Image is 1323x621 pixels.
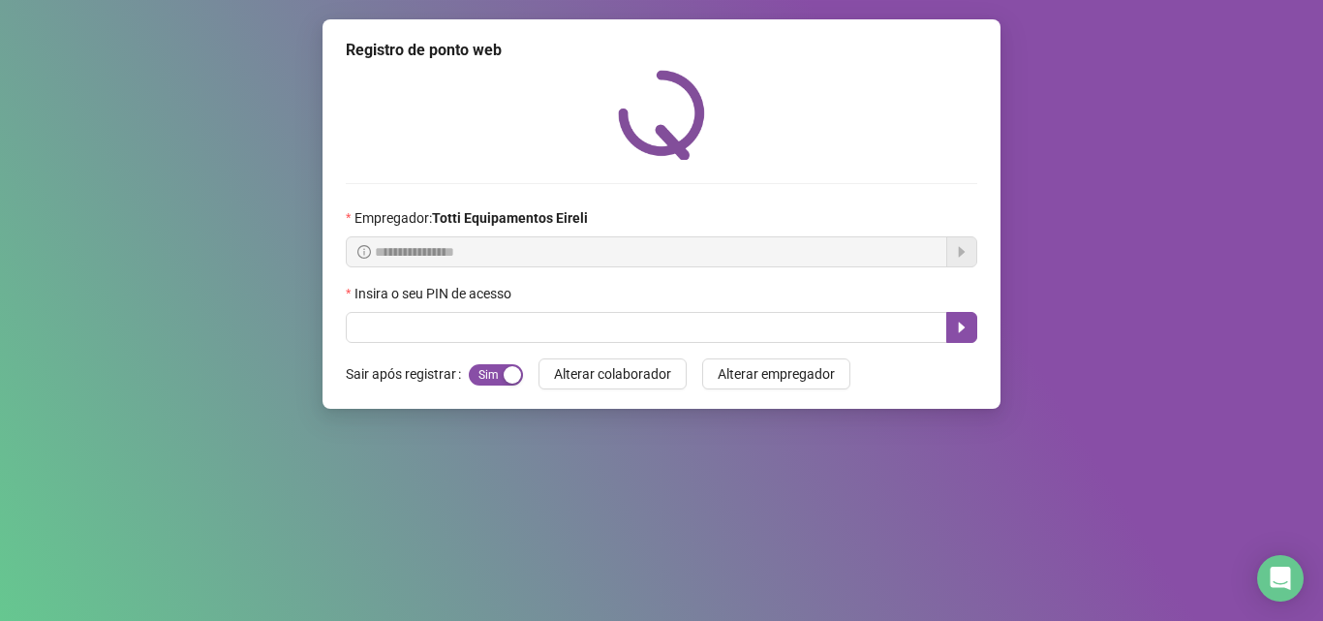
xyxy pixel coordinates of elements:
[618,70,705,160] img: QRPoint
[1257,555,1304,602] div: Open Intercom Messenger
[357,245,371,259] span: info-circle
[718,363,835,385] span: Alterar empregador
[346,39,977,62] div: Registro de ponto web
[954,320,969,335] span: caret-right
[354,207,588,229] span: Empregador :
[538,358,687,389] button: Alterar colaborador
[346,358,469,389] label: Sair após registrar
[702,358,850,389] button: Alterar empregador
[432,210,588,226] strong: Totti Equipamentos Eireli
[346,283,524,304] label: Insira o seu PIN de acesso
[554,363,671,385] span: Alterar colaborador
